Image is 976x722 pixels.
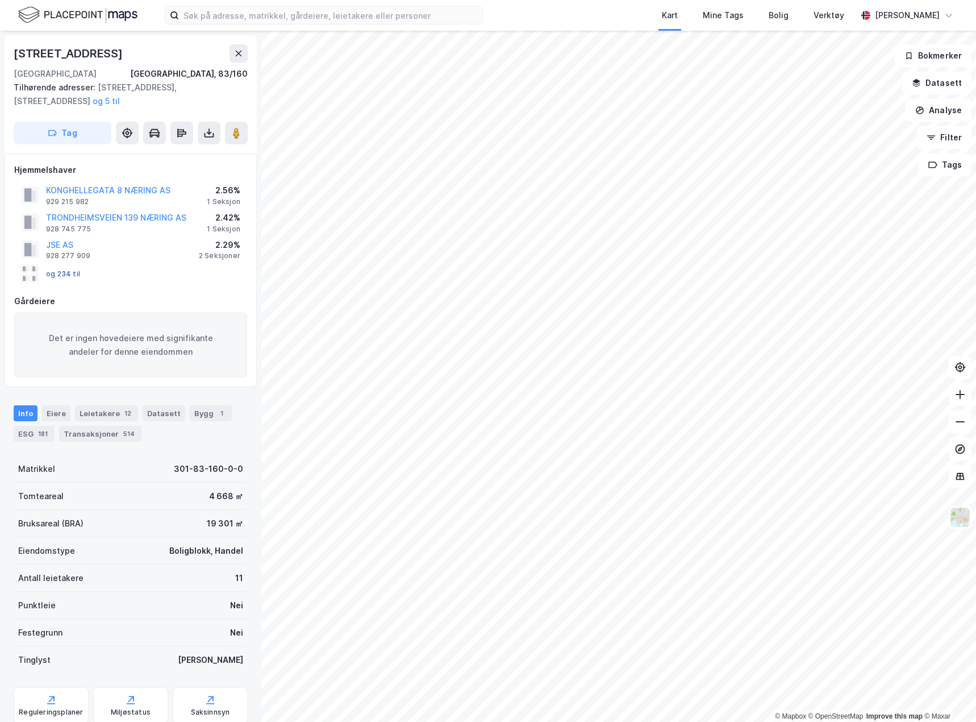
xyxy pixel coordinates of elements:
div: 928 745 775 [46,225,91,234]
div: Boligblokk, Handel [169,544,243,558]
div: Kontrollprogram for chat [919,667,976,722]
img: Z [949,507,971,528]
div: Reguleringsplaner [19,708,83,717]
div: Verktøy [814,9,844,22]
div: ESG [14,426,55,442]
div: 1 [216,408,227,419]
div: 11 [235,571,243,585]
input: Søk på adresse, matrikkel, gårdeiere, leietakere eller personer [179,7,482,24]
div: 2.56% [207,184,240,197]
div: 1 Seksjon [207,197,240,206]
div: Saksinnsyn [191,708,230,717]
a: OpenStreetMap [808,712,864,720]
a: Mapbox [775,712,806,720]
div: Datasett [143,405,185,421]
span: Tilhørende adresser: [14,82,98,92]
div: Bolig [769,9,789,22]
div: [PERSON_NAME] [178,653,243,667]
div: Nei [230,599,243,612]
div: Punktleie [18,599,56,612]
div: Transaksjoner [59,426,141,442]
button: Datasett [902,72,971,94]
div: 2.29% [199,238,240,252]
div: 181 [36,428,50,439]
button: Tags [919,153,971,176]
div: Hjemmelshaver [14,163,247,177]
div: Nei [230,626,243,640]
a: Improve this map [866,712,923,720]
div: Det er ingen hovedeiere med signifikante andeler for denne eiendommen [14,313,247,377]
div: [STREET_ADDRESS] [14,44,125,63]
button: Bokmerker [895,44,971,67]
div: Gårdeiere [14,294,247,308]
div: 929 215 982 [46,197,89,206]
div: Leietakere [75,405,138,421]
img: logo.f888ab2527a4732fd821a326f86c7f29.svg [18,5,137,25]
div: Kart [662,9,678,22]
div: 301-83-160-0-0 [174,462,243,476]
div: 19 301 ㎡ [207,517,243,530]
div: [STREET_ADDRESS], [STREET_ADDRESS] [14,81,239,108]
div: 4 668 ㎡ [209,489,243,503]
div: Antall leietakere [18,571,84,585]
button: Filter [917,126,971,149]
div: Festegrunn [18,626,62,640]
div: Tinglyst [18,653,51,667]
div: 12 [122,408,134,419]
div: Miljøstatus [111,708,151,717]
div: 2 Seksjoner [199,251,240,260]
div: Eiere [42,405,70,421]
div: [GEOGRAPHIC_DATA] [14,67,97,81]
div: Eiendomstype [18,544,75,558]
div: [PERSON_NAME] [875,9,940,22]
iframe: Chat Widget [919,667,976,722]
button: Tag [14,122,111,144]
div: 514 [121,428,137,439]
div: Bruksareal (BRA) [18,517,84,530]
div: 928 277 909 [46,251,90,260]
div: Tomteareal [18,489,64,503]
div: Matrikkel [18,462,55,476]
button: Analyse [906,99,971,122]
div: Mine Tags [703,9,744,22]
div: Info [14,405,37,421]
div: 1 Seksjon [207,225,240,234]
div: 2.42% [207,211,240,225]
div: Bygg [190,405,232,421]
div: [GEOGRAPHIC_DATA], 83/160 [130,67,248,81]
